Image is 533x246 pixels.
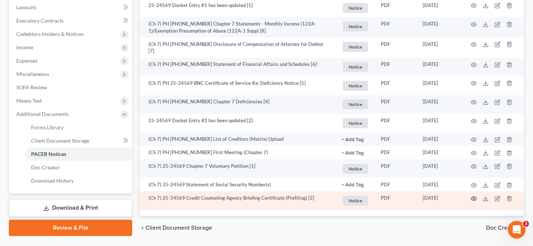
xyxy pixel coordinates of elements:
[9,199,132,217] a: Download & Print
[375,178,417,191] td: PDF
[523,221,529,227] span: 3
[343,196,368,206] span: Notice
[375,114,417,133] td: PDF
[140,37,336,58] td: (Ch 7) PH [PHONE_NUMBER] Disclosure of Compensation of Attorney for Debtor [7]
[375,133,417,146] td: PDF
[342,61,369,73] a: Notice
[342,98,369,110] a: Notice
[16,71,49,77] span: Miscellaneous
[25,161,132,174] a: Doc Creator
[342,136,369,143] a: + Add Tag
[25,174,132,187] a: Download History
[343,118,368,128] span: Notice
[417,114,462,133] td: [DATE]
[375,146,417,159] td: PDF
[140,114,336,133] td: 25-24569 Docket Entry #2 has been updated [2]
[375,17,417,37] td: PDF
[140,178,336,191] td: (Ch 7) 25-24569 Statement of Social Security Number(s)
[486,225,524,231] button: Doc Creator chevron_right
[343,42,368,52] span: Notice
[140,146,336,159] td: (Ch 7) PH [PHONE_NUMBER] First Meeting (Chapter 7)
[16,111,68,117] span: Additional Documents
[25,147,132,161] a: PACER Notices
[343,99,368,109] span: Notice
[375,58,417,77] td: PDF
[31,177,74,184] span: Download History
[140,159,336,178] td: (Ch 7) 25-24569 Chapter 7 Voluntary Petition [1]
[343,164,368,174] span: Notice
[16,31,84,37] span: Codebtors Insiders & Notices
[140,225,212,231] button: chevron_left Client Document Storage
[375,159,417,178] td: PDF
[342,137,364,142] button: + Add Tag
[342,20,369,33] a: Notice
[417,58,462,77] td: [DATE]
[10,81,132,94] a: SOFA Review
[375,76,417,95] td: PDF
[16,97,42,104] span: Means Test
[31,151,66,157] span: PACER Notices
[140,225,145,231] i: chevron_left
[417,17,462,37] td: [DATE]
[140,95,336,114] td: (Ch 7) PH [PHONE_NUMBER] Chapter 7 Deficiencies [4]
[140,76,336,95] td: (Ch 7) PH 25-24569 BNC Certificate of Service Re: Deficiency Notice [5]
[140,133,336,146] td: (Ch 7) PH [PHONE_NUMBER] List of Creditors (Matrix) Upload
[342,183,364,187] button: + Add Tag
[140,17,336,37] td: (Ch 7) PH [PHONE_NUMBER] Chapter 7 Statements - Monthly Income (122A-1)/Exemption Presumption of ...
[342,2,369,14] a: Notice
[342,163,369,175] a: Notice
[16,84,47,90] span: SOFA Review
[9,220,132,236] a: Review & File
[417,191,462,210] td: [DATE]
[375,95,417,114] td: PDF
[10,14,132,27] a: Executory Contracts
[417,146,462,159] td: [DATE]
[31,124,64,130] span: Forms Library
[25,121,132,134] a: Forms Library
[417,95,462,114] td: [DATE]
[342,41,369,53] a: Notice
[417,159,462,178] td: [DATE]
[342,80,369,92] a: Notice
[31,137,89,144] span: Client Document Storage
[417,76,462,95] td: [DATE]
[417,133,462,146] td: [DATE]
[375,191,417,210] td: PDF
[145,225,212,231] span: Client Document Storage
[342,151,364,156] button: + Add Tag
[343,62,368,72] span: Notice
[375,37,417,58] td: PDF
[417,37,462,58] td: [DATE]
[10,1,132,14] a: Lawsuits
[16,4,36,10] span: Lawsuits
[486,225,518,231] span: Doc Creator
[342,195,369,207] a: Notice
[342,149,369,156] a: + Add Tag
[16,57,37,64] span: Expenses
[140,58,336,77] td: (Ch 7) PH [PHONE_NUMBER] Statement of Financial Affairs and Schedules [6]
[140,191,336,210] td: (Ch 7) 25-24569 Credit Counseling Agency Briefing Certificate (Prefiling) [2]
[343,3,368,13] span: Notice
[31,164,60,170] span: Doc Creator
[343,21,368,31] span: Notice
[343,81,368,91] span: Notice
[342,181,369,188] a: + Add Tag
[25,134,132,147] a: Client Document Storage
[16,44,33,50] span: Income
[16,17,64,24] span: Executory Contracts
[508,221,526,239] iframe: Intercom live chat
[417,178,462,191] td: [DATE]
[342,117,369,129] a: Notice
